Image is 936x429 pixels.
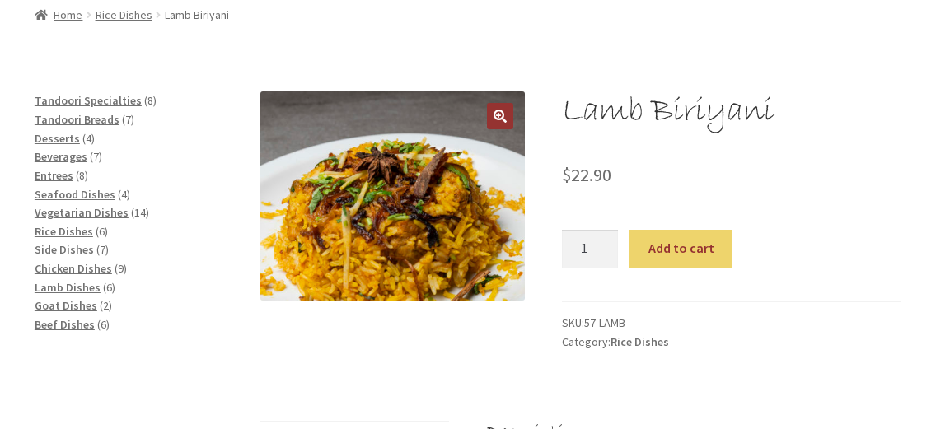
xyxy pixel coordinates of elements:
[35,6,901,25] nav: breadcrumbs
[584,315,625,330] span: 57-LAMB
[103,298,109,313] span: 2
[35,298,97,313] a: Goat Dishes
[118,261,124,276] span: 9
[82,6,95,25] span: /
[125,112,131,127] span: 7
[35,112,119,127] a: Tandoori Breads
[35,149,87,164] a: Beverages
[562,163,611,186] bdi: 22.90
[106,280,112,295] span: 6
[134,205,146,220] span: 14
[121,187,127,202] span: 4
[96,7,152,22] a: Rice Dishes
[99,224,105,239] span: 6
[562,230,618,268] input: Product quantity
[487,103,513,129] a: View full-screen image gallery
[35,261,112,276] a: Chicken Dishes
[152,6,165,25] span: /
[35,242,94,257] a: Side Dishes
[35,205,129,220] a: Vegetarian Dishes
[86,131,91,146] span: 4
[562,314,901,333] span: SKU:
[35,280,101,295] a: Lamb Dishes
[562,333,901,352] span: Category:
[147,93,153,108] span: 8
[101,317,106,332] span: 6
[35,187,115,202] a: Seafood Dishes
[79,168,85,183] span: 8
[35,317,95,332] a: Beef Dishes
[35,93,142,108] a: Tandoori Specialties
[629,230,732,268] button: Add to cart
[611,334,669,349] a: Rice Dishes
[562,163,571,186] span: $
[35,168,73,183] a: Entrees
[93,149,99,164] span: 7
[562,91,901,133] h1: Lamb Biriyani
[100,242,105,257] span: 7
[35,224,93,239] a: Rice Dishes
[35,7,83,22] a: Home
[35,131,80,146] a: Desserts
